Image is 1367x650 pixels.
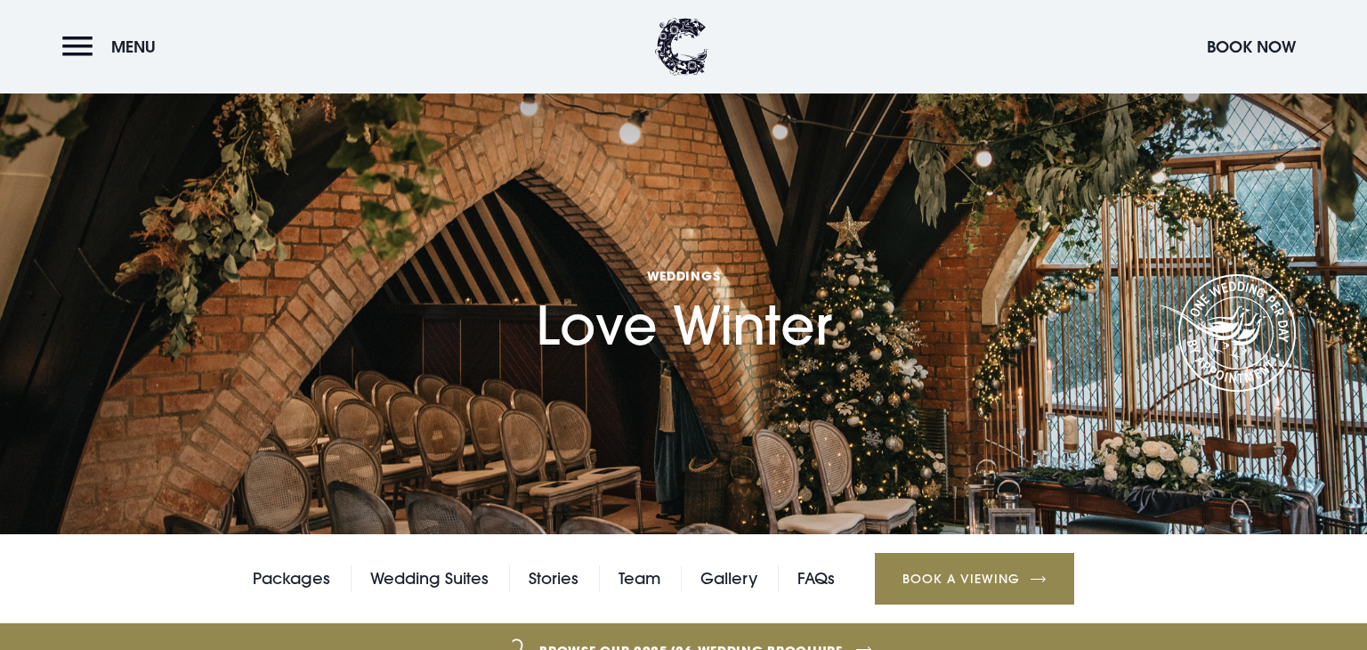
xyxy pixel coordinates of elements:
a: Gallery [700,565,757,592]
img: Clandeboye Lodge [655,18,708,76]
a: Packages [253,565,330,592]
a: Team [619,565,660,592]
button: Book Now [1198,28,1305,66]
h1: Love Winter [536,186,832,357]
a: Wedding Suites [370,565,489,592]
a: FAQs [797,565,835,592]
a: Stories [529,565,578,592]
span: Weddings [536,267,832,284]
a: Book a Viewing [875,553,1074,605]
button: Menu [62,28,165,66]
span: Menu [111,37,156,57]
